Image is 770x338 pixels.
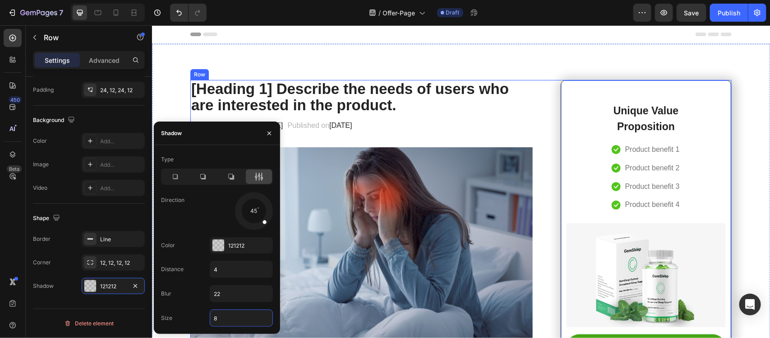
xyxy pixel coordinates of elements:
span: / [379,8,381,18]
div: Background [33,114,77,127]
div: Type [161,155,174,164]
p: Unique Value Proposition [455,78,533,109]
div: Size [161,314,172,322]
div: Color [161,241,175,249]
div: Add... [100,161,143,169]
div: Shape [33,212,62,225]
div: Color [33,137,47,145]
p: Row [44,32,120,43]
button: Delete element [33,316,145,331]
iframe: Design area [152,25,770,338]
input: Auto [210,286,272,302]
div: Row [40,45,55,53]
p: Product benefit 4 [473,173,528,186]
div: Open Intercom Messenger [739,294,761,315]
div: 450 [9,96,22,103]
div: Direction [161,196,184,204]
p: Settings [45,56,70,65]
input: Auto [210,261,272,277]
div: Add... [100,184,143,192]
div: Shadow [33,282,54,290]
div: Publish [718,8,740,18]
span: Save [684,9,699,17]
button: CHECK AVAILABILITY [415,309,574,335]
div: Padding [33,86,54,94]
div: Shadow [161,129,182,137]
p: 7 [59,7,63,18]
div: Line [100,235,143,244]
p: Product benefit 2 [473,136,528,150]
div: Beta [7,165,22,173]
div: 24, 12, 24, 12 [100,86,143,94]
div: Blur [161,290,171,298]
div: Add... [100,137,143,146]
button: 7 [4,4,67,22]
p: Advanced [89,56,120,65]
div: 121212 [100,282,126,291]
button: Save [677,4,706,22]
div: Video [33,184,47,192]
img: Alt Image [38,122,381,315]
div: Delete element [64,318,114,329]
span: Offer-Page [383,8,415,18]
img: Alt Image [415,198,574,302]
p: Product benefit 3 [473,155,528,168]
div: Image [33,160,49,169]
span: [DATE] [177,96,200,104]
p: Product benefit 1 [473,118,528,131]
button: Publish [710,4,748,22]
div: Corner [33,258,51,267]
div: Border [33,235,51,243]
div: Distance [161,265,184,273]
span: Draft [446,9,460,17]
div: 12, 12, 12, 12 [100,259,143,267]
div: Undo/Redo [170,4,207,22]
input: Auto [210,310,272,326]
div: 121212 [228,242,271,250]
